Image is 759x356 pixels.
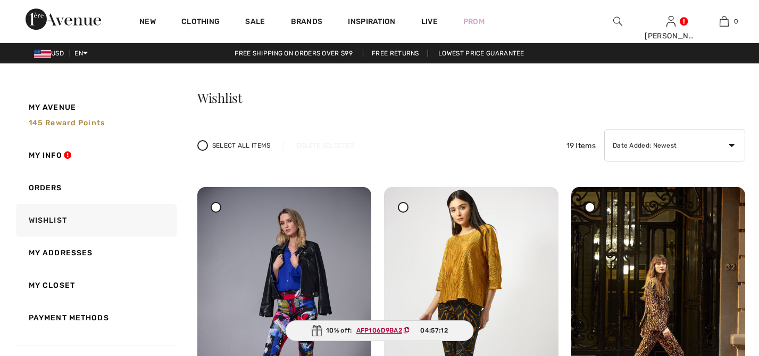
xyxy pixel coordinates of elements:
a: Sale [245,17,265,28]
span: Select All Items [212,141,271,150]
a: 0 [698,15,750,28]
div: Delete Selected [283,141,368,150]
img: My Info [666,15,675,28]
iframe: Opens a widget where you can chat to one of our agents [691,324,748,351]
img: My Bag [720,15,729,28]
a: My Closet [14,269,177,302]
a: Clothing [181,17,220,28]
a: Free Returns [363,50,428,57]
img: Gift.svg [311,325,322,336]
a: Brands [291,17,323,28]
span: 0 [734,17,738,26]
h3: Wishlist [197,91,745,104]
span: Inspiration [348,17,395,28]
a: My Info [14,139,177,172]
a: Lowest Price Guarantee [430,50,533,57]
span: USD [34,50,68,57]
ins: AFP106D9BA2 [356,327,402,334]
a: Wishlist [14,204,177,237]
img: 1ère Avenue [26,9,101,30]
a: My Addresses [14,237,177,269]
a: Live [421,16,438,27]
span: My Avenue [29,102,76,113]
span: 04:57:12 [420,326,447,335]
a: New [139,17,156,28]
span: EN [74,50,88,57]
span: 145 Reward points [29,118,105,127]
div: 10% off: [285,320,474,341]
a: Orders [14,172,177,204]
a: Payment Methods [14,302,177,334]
a: Free shipping on orders over $99 [226,50,361,57]
a: Prom [463,16,485,27]
img: US Dollar [34,50,51,58]
div: [PERSON_NAME] [645,30,697,42]
a: Sign In [666,16,675,26]
span: 19 Items [566,140,596,151]
img: search the website [613,15,622,28]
